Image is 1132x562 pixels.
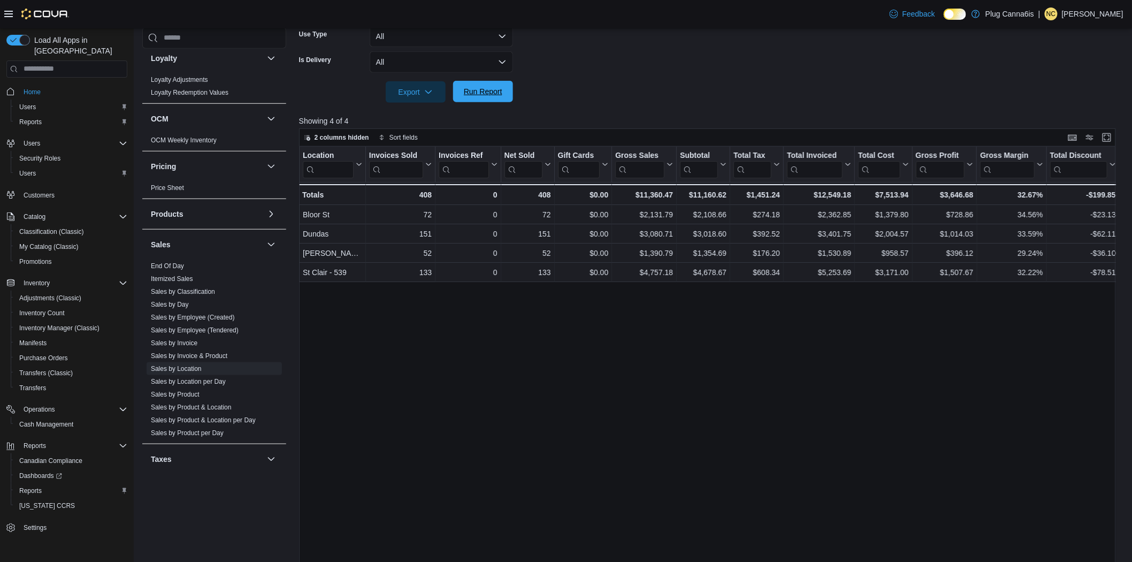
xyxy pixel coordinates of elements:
button: Security Roles [11,151,132,166]
span: Sort fields [389,133,418,142]
a: [US_STATE] CCRS [15,499,79,512]
div: $3,018.60 [680,227,726,240]
button: Adjustments (Classic) [11,291,132,306]
span: My Catalog (Classic) [15,240,127,253]
div: Total Invoiced [787,150,843,161]
span: Reports [19,487,42,495]
div: Pricing [142,181,286,198]
div: $1,390.79 [615,247,673,260]
button: Classification (Classic) [11,224,132,239]
div: $3,646.68 [915,188,973,201]
span: Inventory Count [15,307,127,320]
div: $0.00 [557,227,608,240]
h3: Sales [151,239,171,249]
a: Security Roles [15,152,65,165]
span: NC [1046,7,1055,20]
div: $1,530.89 [787,247,851,260]
div: St Clair - 539 [303,266,362,279]
label: Is Delivery [299,56,331,64]
button: Transfers [11,381,132,396]
div: -$36.10 [1050,247,1116,260]
div: Total Discount [1050,150,1107,178]
button: Users [11,100,132,115]
a: Dashboards [15,469,66,482]
button: Catalog [19,210,50,223]
button: Sort fields [374,131,422,144]
div: $274.18 [733,208,780,221]
div: $2,004.57 [858,227,908,240]
div: $2,131.79 [615,208,673,221]
div: Total Discount [1050,150,1107,161]
div: 133 [369,266,432,279]
label: Use Type [299,30,327,39]
div: 0 [439,247,497,260]
div: Loyalty [142,73,286,103]
div: 151 [504,227,550,240]
span: Sales by Product & Location per Day [151,415,256,424]
div: Gift Card Sales [557,150,600,178]
span: Transfers (Classic) [19,369,73,377]
span: Reports [19,439,127,452]
span: Reports [24,442,46,450]
a: Manifests [15,337,51,350]
button: All [370,51,513,73]
div: Net Sold [504,150,542,178]
div: $3,080.71 [615,227,673,240]
a: Sales by Product & Location [151,403,232,411]
button: OCM [151,113,263,124]
p: Showing 4 of 4 [299,116,1125,126]
div: Nicholas Chiao [1045,7,1058,20]
button: Manifests [11,336,132,351]
div: Gross Margin [980,150,1034,178]
div: $1,014.03 [915,227,973,240]
a: Price Sheet [151,184,184,191]
span: Adjustments (Classic) [15,292,127,305]
span: Transfers [15,382,127,394]
span: Dashboards [19,472,62,480]
div: Invoices Ref [439,150,488,161]
a: Home [19,86,45,98]
a: Sales by Product & Location per Day [151,416,256,423]
a: Sales by Classification [151,287,215,295]
div: $608.34 [733,266,780,279]
a: Itemized Sales [151,275,193,282]
div: Invoices Sold [369,150,423,178]
a: Dashboards [11,468,132,483]
span: Loyalty Redemption Values [151,88,228,96]
div: $1,507.67 [915,266,973,279]
a: Feedback [885,3,939,25]
button: Keyboard shortcuts [1066,131,1079,144]
span: Cash Management [19,420,73,429]
div: Sales [142,259,286,443]
a: OCM Weekly Inventory [151,136,217,143]
span: Security Roles [19,154,60,163]
a: Users [15,167,40,180]
span: Sales by Invoice & Product [151,351,227,360]
span: Users [24,139,40,148]
span: Manifests [15,337,127,350]
div: $2,108.66 [680,208,726,221]
button: Products [265,207,278,220]
span: Users [19,137,127,150]
button: Loyalty [151,52,263,63]
span: Adjustments (Classic) [19,294,81,302]
div: 0 [439,208,497,221]
div: Net Sold [504,150,542,161]
div: $5,253.69 [787,266,851,279]
button: My Catalog (Classic) [11,239,132,254]
div: Gross Sales [615,150,664,161]
a: Sales by Product per Day [151,429,224,436]
button: [US_STATE] CCRS [11,498,132,513]
span: End Of Day [151,261,184,270]
button: Sales [151,239,263,249]
div: $728.86 [915,208,973,221]
div: $12,549.18 [787,188,851,201]
div: Gross Margin [980,150,1034,161]
span: Sales by Invoice [151,338,197,347]
p: | [1038,7,1041,20]
div: Total Cost [858,150,900,161]
a: Reports [15,116,46,128]
div: $3,401.75 [787,227,851,240]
